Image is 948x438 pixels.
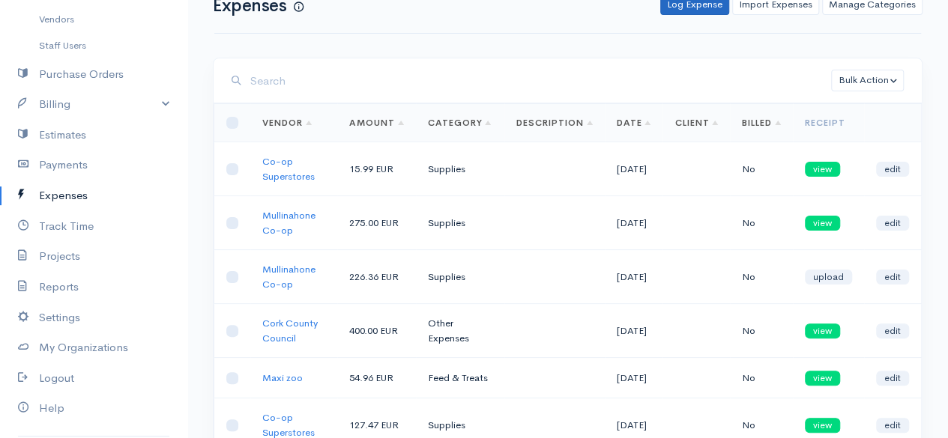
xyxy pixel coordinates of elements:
[605,250,663,304] td: [DATE]
[337,250,416,304] td: 226.36 EUR
[730,250,793,304] td: No
[831,70,904,91] button: Bulk Action
[262,117,312,129] a: Vendor
[416,250,504,304] td: Supplies
[730,358,793,398] td: No
[605,304,663,358] td: [DATE]
[730,304,793,358] td: No
[250,66,831,97] input: Search
[262,155,315,183] a: Co-op Superstores
[876,371,909,386] a: edit
[337,142,416,196] td: 15.99 EUR
[605,196,663,250] td: [DATE]
[416,196,504,250] td: Supplies
[793,104,864,142] th: Receipt
[428,117,492,129] a: Category
[416,358,504,398] td: Feed & Treats
[805,162,840,177] a: view
[605,358,663,398] td: [DATE]
[805,323,840,338] a: view
[416,142,504,196] td: Supplies
[876,323,909,338] a: edit
[349,117,404,129] a: Amount
[876,216,909,231] a: edit
[262,263,316,291] a: Mullinahone Co-op
[805,371,840,386] a: view
[876,270,909,285] a: edit
[742,117,781,129] a: Billed
[416,304,504,358] td: Other Expenses
[605,142,663,196] td: [DATE]
[876,418,909,433] a: edit
[337,358,416,398] td: 54.96 EUR
[294,1,304,13] span: How to log your Expenses?
[516,117,593,129] a: Description
[674,117,718,129] a: Client
[730,142,793,196] td: No
[805,418,840,433] a: view
[262,371,303,384] a: Maxi zoo
[262,209,316,237] a: Mullinahone Co-op
[805,216,840,231] a: view
[337,196,416,250] td: 275.00 EUR
[730,196,793,250] td: No
[876,162,909,177] a: edit
[262,317,318,344] a: Cork County Council
[337,304,416,358] td: 400.00 EUR
[805,270,852,285] a: upload
[617,117,651,129] a: Date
